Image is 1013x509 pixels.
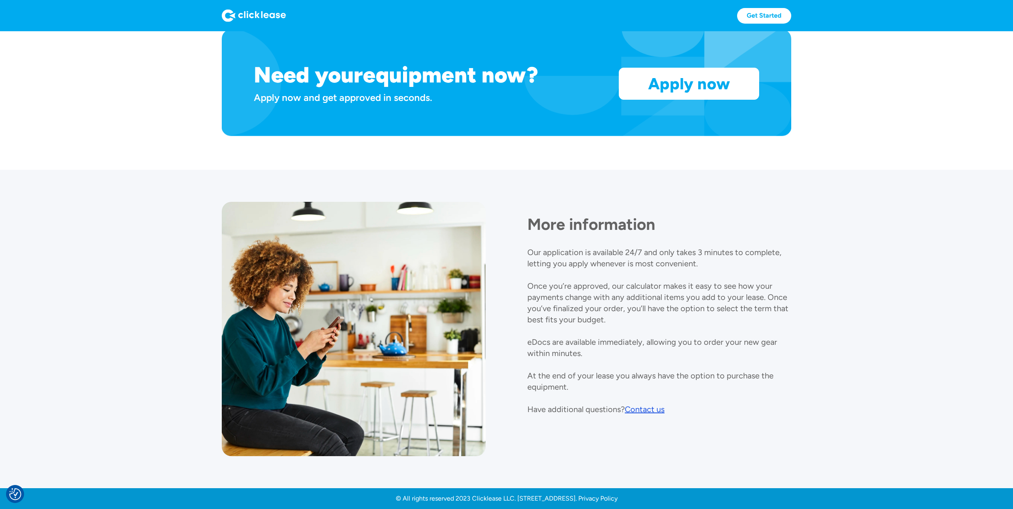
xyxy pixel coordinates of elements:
button: Consent Preferences [9,488,21,500]
a: © All rights reserved 2023 Clicklease LLC. [STREET_ADDRESS]. Privacy Policy [396,495,618,503]
a: Get Started [737,8,791,24]
img: Logo [222,9,286,22]
h1: More information [527,215,791,234]
p: Our application is available 24/7 and only takes 3 minutes to complete, letting you apply wheneve... [527,247,788,414]
h1: equipment now? [363,62,538,88]
a: Contact us [625,404,665,415]
a: Apply now [619,68,759,99]
div: Contact us [625,404,665,414]
div: Apply now and get approved in seconds. [254,91,565,105]
img: Revisit consent button [9,488,21,500]
h1: Need your [254,62,363,88]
